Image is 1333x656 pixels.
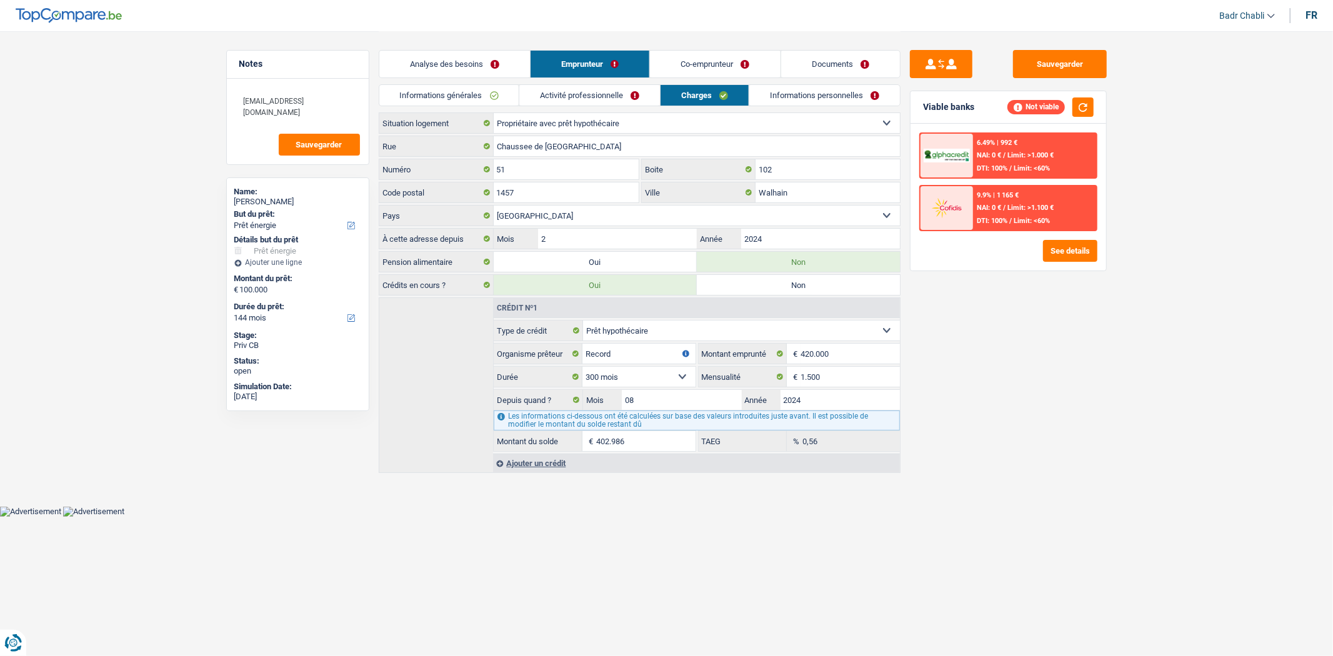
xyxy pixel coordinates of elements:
[519,85,660,106] a: Activité professionnelle
[697,275,900,295] label: Non
[234,392,361,402] div: [DATE]
[494,367,582,387] label: Durée
[1009,217,1012,225] span: /
[234,235,361,245] div: Détails but du prêt
[494,431,582,451] label: Montant du solde
[977,217,1007,225] span: DTI: 100%
[234,209,359,219] label: But du prêt:
[787,367,801,387] span: €
[279,134,360,156] button: Sauvegarder
[642,182,756,202] label: Ville
[494,410,899,430] div: Les informations ci-dessous ont été calculées sur base des valeurs introduites juste avant. Il es...
[234,302,359,312] label: Durée du prêt:
[234,274,359,284] label: Montant du prêt:
[1043,240,1097,262] button: See details
[379,229,494,249] label: À cette adresse depuis
[1014,217,1050,225] span: Limit: <60%
[379,51,530,77] a: Analyse des besoins
[622,390,741,410] input: MM
[379,206,494,226] label: Pays
[977,139,1017,147] div: 6.49% | 992 €
[924,149,970,163] img: AlphaCredit
[1003,204,1006,212] span: /
[379,182,494,202] label: Code postal
[379,113,494,133] label: Situation logement
[379,252,494,272] label: Pension alimentaire
[379,85,519,106] a: Informations générales
[742,390,781,410] label: Année
[16,8,122,23] img: TopCompare Logo
[63,507,124,517] img: Advertisement
[923,102,974,112] div: Viable banks
[1003,151,1006,159] span: /
[650,51,780,77] a: Co-emprunteur
[1007,204,1054,212] span: Limit: >1.100 €
[494,229,538,249] label: Mois
[538,229,696,249] input: MM
[1007,151,1054,159] span: Limit: >1.000 €
[924,196,970,219] img: Cofidis
[379,275,494,295] label: Crédits en cours ?
[531,51,649,77] a: Emprunteur
[699,431,787,451] label: TAEG
[1009,164,1012,172] span: /
[1306,9,1317,21] div: fr
[234,382,361,392] div: Simulation Date:
[234,187,361,197] div: Name:
[493,454,899,472] div: Ajouter un crédit
[977,191,1019,199] div: 9.9% | 1 165 €
[1013,50,1107,78] button: Sauvegarder
[234,285,239,295] span: €
[699,367,787,387] label: Mensualité
[234,356,361,366] div: Status:
[583,390,622,410] label: Mois
[787,344,801,364] span: €
[582,431,596,451] span: €
[494,304,541,312] div: Crédit nº1
[781,390,900,410] input: AAAA
[379,136,494,156] label: Rue
[296,141,342,149] span: Sauvegarder
[1014,164,1050,172] span: Limit: <60%
[234,340,361,350] div: Priv CB
[642,159,756,179] label: Boite
[977,151,1001,159] span: NAI: 0 €
[234,366,361,376] div: open
[749,85,900,106] a: Informations personnelles
[661,85,749,106] a: Charges
[699,344,787,364] label: Montant emprunté
[234,197,361,207] div: [PERSON_NAME]
[977,204,1001,212] span: NAI: 0 €
[741,229,899,249] input: AAAA
[1007,100,1065,114] div: Not viable
[239,59,356,69] h5: Notes
[697,229,741,249] label: Année
[379,159,494,179] label: Numéro
[781,51,900,77] a: Documents
[787,431,802,451] span: %
[494,344,582,364] label: Organisme prêteur
[494,390,583,410] label: Depuis quand ?
[494,321,583,340] label: Type de crédit
[234,330,361,340] div: Stage:
[494,275,697,295] label: Oui
[1219,11,1264,21] span: Badr Chabli
[234,258,361,267] div: Ajouter une ligne
[494,252,697,272] label: Oui
[977,164,1007,172] span: DTI: 100%
[697,252,900,272] label: Non
[1209,6,1275,26] a: Badr Chabli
